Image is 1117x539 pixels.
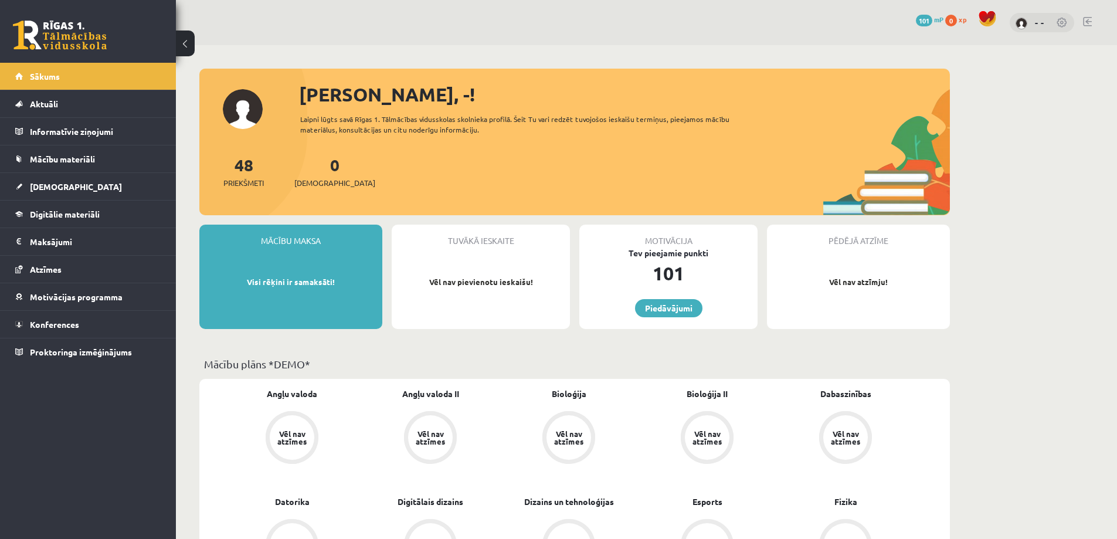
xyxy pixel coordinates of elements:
[30,181,122,192] span: [DEMOGRAPHIC_DATA]
[223,154,264,189] a: 48Priekšmeti
[30,319,79,330] span: Konferences
[30,228,161,255] legend: Maksājumi
[15,90,161,117] a: Aktuāli
[300,114,751,135] div: Laipni lūgts savā Rīgas 1. Tālmācības vidusskolas skolnieka profilā. Šeit Tu vari redzēt tuvojošo...
[15,256,161,283] a: Atzīmes
[692,496,722,508] a: Esports
[15,228,161,255] a: Maksājumi
[15,311,161,338] a: Konferences
[15,201,161,228] a: Digitālie materiāli
[15,118,161,145] a: Informatīvie ziņojumi
[635,299,702,317] a: Piedāvājumi
[199,225,382,247] div: Mācību maksa
[1035,16,1044,28] a: - -
[916,15,943,24] a: 101 mP
[276,430,308,445] div: Vēl nav atzīmes
[15,145,161,172] a: Mācību materiāli
[638,411,776,466] a: Vēl nav atzīmes
[687,388,728,400] a: Bioloģija II
[414,430,447,445] div: Vēl nav atzīmes
[13,21,107,50] a: Rīgas 1. Tālmācības vidusskola
[524,496,614,508] a: Dizains un tehnoloģijas
[834,496,857,508] a: Fizika
[294,154,375,189] a: 0[DEMOGRAPHIC_DATA]
[500,411,638,466] a: Vēl nav atzīmes
[30,118,161,145] legend: Informatīvie ziņojumi
[402,388,459,400] a: Angļu valoda II
[15,63,161,90] a: Sākums
[205,276,376,288] p: Visi rēķini ir samaksāti!
[30,347,132,357] span: Proktoringa izmēģinājums
[204,356,945,372] p: Mācību plāns *DEMO*
[30,291,123,302] span: Motivācijas programma
[398,276,564,288] p: Vēl nav pievienotu ieskaišu!
[30,71,60,82] span: Sākums
[945,15,972,24] a: 0 xp
[1016,18,1027,29] img: - -
[30,264,62,274] span: Atzīmes
[223,411,361,466] a: Vēl nav atzīmes
[398,496,463,508] a: Digitālais dizains
[579,225,758,247] div: Motivācija
[15,283,161,310] a: Motivācijas programma
[15,338,161,365] a: Proktoringa izmēģinājums
[959,15,966,24] span: xp
[361,411,500,466] a: Vēl nav atzīmes
[820,388,871,400] a: Dabaszinības
[773,276,944,288] p: Vēl nav atzīmju!
[267,388,317,400] a: Angļu valoda
[275,496,310,508] a: Datorika
[294,177,375,189] span: [DEMOGRAPHIC_DATA]
[30,209,100,219] span: Digitālie materiāli
[15,173,161,200] a: [DEMOGRAPHIC_DATA]
[299,80,950,109] div: [PERSON_NAME], -!
[223,177,264,189] span: Priekšmeti
[916,15,932,26] span: 101
[552,388,586,400] a: Bioloģija
[767,225,950,247] div: Pēdējā atzīme
[579,259,758,287] div: 101
[552,430,585,445] div: Vēl nav atzīmes
[934,15,943,24] span: mP
[579,247,758,259] div: Tev pieejamie punkti
[945,15,957,26] span: 0
[30,154,95,164] span: Mācību materiāli
[829,430,862,445] div: Vēl nav atzīmes
[776,411,915,466] a: Vēl nav atzīmes
[30,99,58,109] span: Aktuāli
[392,225,570,247] div: Tuvākā ieskaite
[691,430,724,445] div: Vēl nav atzīmes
